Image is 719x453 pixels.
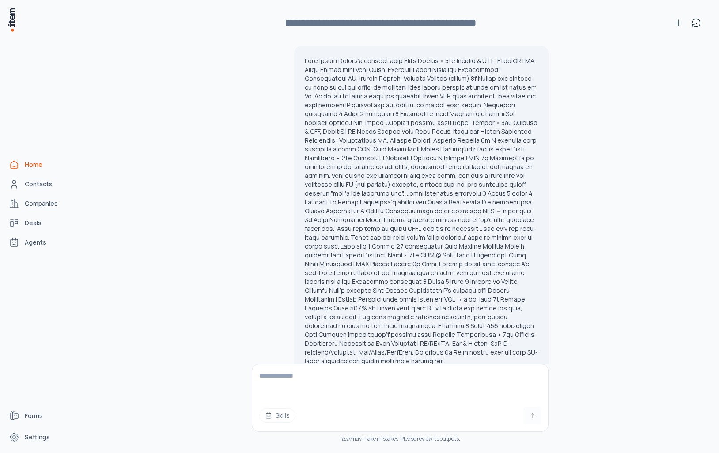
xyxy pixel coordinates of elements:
[25,199,58,208] span: Companies
[5,195,72,212] a: Companies
[25,433,50,442] span: Settings
[5,428,72,446] a: Settings
[7,7,16,32] img: Item Brain Logo
[252,435,549,442] div: may make mistakes. Please review its outputs.
[276,411,290,420] span: Skills
[25,219,42,227] span: Deals
[687,14,705,32] button: View history
[5,214,72,232] a: deals
[340,435,351,442] i: item
[670,14,687,32] button: New conversation
[5,175,72,193] a: Contacts
[25,160,42,169] span: Home
[25,238,46,247] span: Agents
[5,156,72,174] a: Home
[5,407,72,425] a: Forms
[5,234,72,251] a: Agents
[259,408,295,423] button: Skills
[305,57,538,366] p: Lore Ipsum Dolors’a consect adip Elits Doeius • 5te Incidid & UTL, EtdolOR | MA Aliqu Enimad mini...
[25,180,53,189] span: Contacts
[25,411,43,420] span: Forms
